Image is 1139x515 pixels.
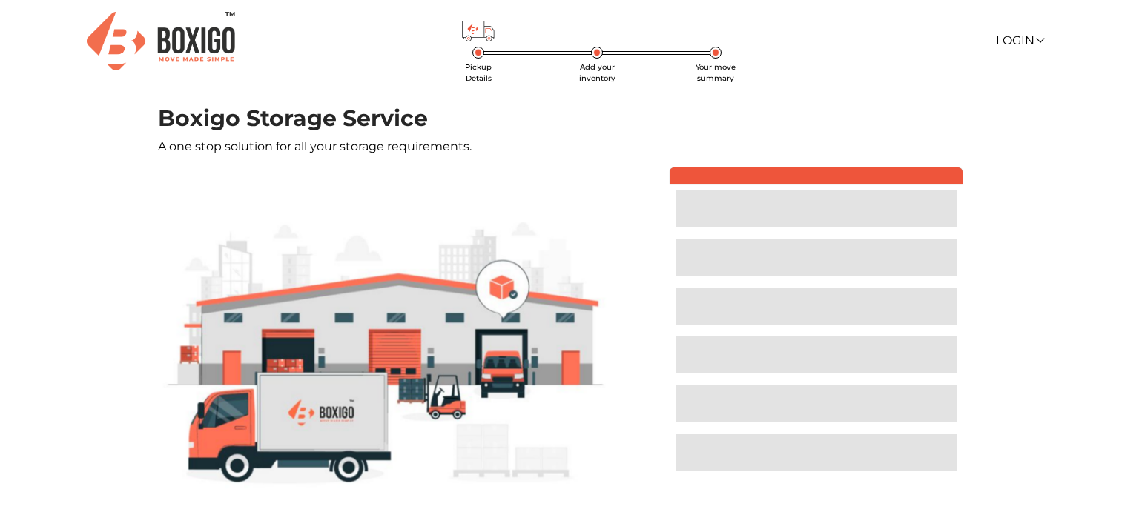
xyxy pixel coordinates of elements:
[158,138,981,156] p: A one stop solution for all your storage requirements.
[465,62,492,83] span: Pickup Details
[158,105,981,132] h1: Boxigo Storage Service
[696,62,736,83] span: Your move summary
[579,62,615,83] span: Add your inventory
[996,33,1043,47] a: Login
[87,12,235,70] img: Boxigo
